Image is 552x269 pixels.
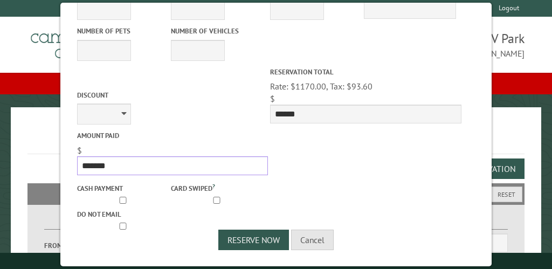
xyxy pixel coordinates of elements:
label: Amount paid [77,130,268,141]
button: Reserve Now [218,230,289,250]
label: Dates [44,217,157,230]
span: [PERSON_NAME]'s Big Bear RV Park [EMAIL_ADDRESS][DOMAIN_NAME] [276,30,525,60]
label: From: [44,240,73,251]
label: Card swiped [171,182,263,194]
img: Campground Commander [27,21,162,63]
span: Rate: $1170.00, Tax: $93.60 [270,81,372,92]
label: Cash payment [77,183,169,194]
label: Number of Vehicles [171,26,263,36]
label: Do not email [77,209,169,219]
h1: Reservations [27,125,525,154]
span: $ [77,145,82,156]
button: Cancel [291,230,334,250]
label: Number of Pets [77,26,169,36]
label: Discount [77,90,268,100]
label: Reservation Total [270,67,461,77]
span: $ [270,93,275,104]
a: ? [212,182,215,190]
h2: Filters [27,183,525,204]
button: Reset [491,187,522,202]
